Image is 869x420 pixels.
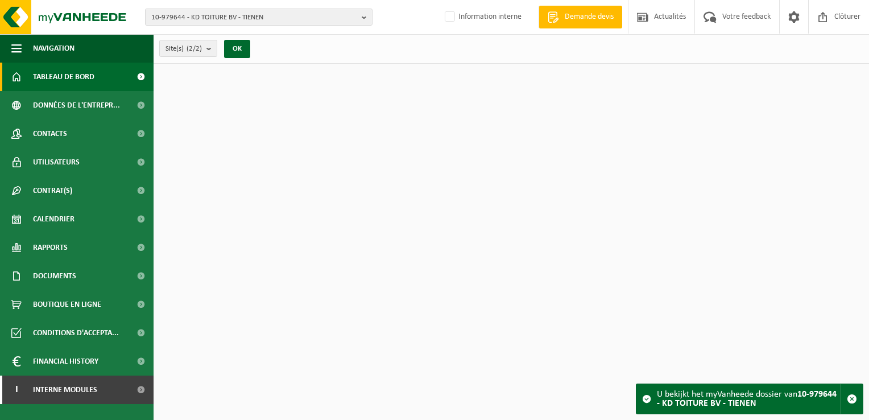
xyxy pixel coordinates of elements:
[657,390,837,408] strong: 10-979644 - KD TOITURE BV - TIENEN
[145,9,373,26] button: 10-979644 - KD TOITURE BV - TIENEN
[165,40,202,57] span: Site(s)
[33,347,98,376] span: Financial History
[224,40,250,58] button: OK
[11,376,22,404] span: I
[151,9,357,26] span: 10-979644 - KD TOITURE BV - TIENEN
[33,176,72,205] span: Contrat(s)
[33,233,68,262] span: Rapports
[33,34,75,63] span: Navigation
[33,148,80,176] span: Utilisateurs
[187,45,202,52] count: (2/2)
[33,205,75,233] span: Calendrier
[159,40,217,57] button: Site(s)(2/2)
[562,11,616,23] span: Demande devis
[33,120,67,148] span: Contacts
[33,91,120,120] span: Données de l'entrepr...
[657,384,841,414] div: U bekijkt het myVanheede dossier van
[442,9,522,26] label: Information interne
[33,376,97,404] span: Interne modules
[33,290,101,319] span: Boutique en ligne
[33,262,76,290] span: Documents
[33,63,94,91] span: Tableau de bord
[539,6,622,28] a: Demande devis
[33,319,119,347] span: Conditions d'accepta...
